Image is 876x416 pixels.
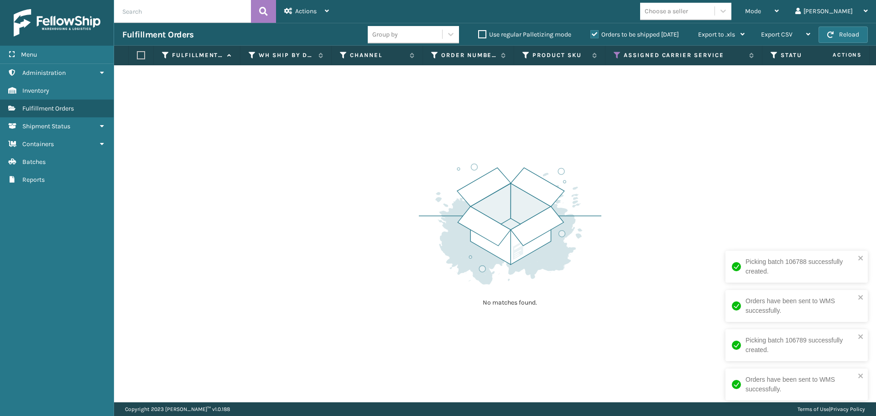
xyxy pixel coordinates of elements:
label: Channel [350,51,405,59]
span: Batches [22,158,46,166]
span: Reports [22,176,45,184]
p: Copyright 2023 [PERSON_NAME]™ v 1.0.188 [125,402,230,416]
h3: Fulfillment Orders [122,29,193,40]
span: Actions [295,7,317,15]
span: Export to .xls [698,31,735,38]
div: Choose a seller [645,6,688,16]
label: Product SKU [532,51,588,59]
span: Actions [804,47,867,63]
div: Orders have been sent to WMS successfully. [746,375,855,394]
img: logo [14,9,100,37]
label: Status [781,51,836,59]
span: Inventory [22,87,49,95]
span: Administration [22,69,66,77]
span: Export CSV [761,31,793,38]
label: Fulfillment Order Id [172,51,223,59]
span: Fulfillment Orders [22,105,74,112]
button: Reload [819,26,868,43]
button: close [858,254,864,263]
span: Shipment Status [22,122,70,130]
button: close [858,372,864,381]
button: close [858,294,864,302]
label: Order Number [441,51,496,59]
label: Use regular Palletizing mode [478,31,571,38]
button: close [858,333,864,342]
label: Orders to be shipped [DATE] [590,31,679,38]
div: Orders have been sent to WMS successfully. [746,296,855,316]
label: Assigned Carrier Service [624,51,745,59]
label: WH Ship By Date [259,51,314,59]
div: Picking batch 106789 successfully created. [746,336,855,355]
div: Picking batch 106788 successfully created. [746,257,855,276]
span: Menu [21,51,37,58]
div: Group by [372,30,398,39]
span: Mode [745,7,761,15]
span: Containers [22,140,54,148]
